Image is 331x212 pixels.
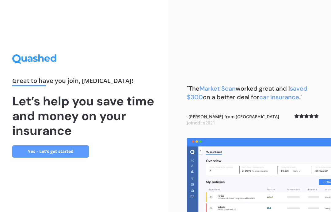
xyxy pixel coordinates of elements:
[200,84,236,92] span: Market Scan
[187,114,279,126] b: - [PERSON_NAME] from [GEOGRAPHIC_DATA]
[187,138,331,212] img: dashboard.webp
[187,84,307,101] b: "The worked great and I on a better deal for ."
[259,93,299,101] span: car insurance
[12,94,156,138] h1: Let’s help you save time and money on your insurance
[187,120,215,126] span: Joined in 2021
[12,78,156,86] div: Great to have you join , [MEDICAL_DATA] !
[12,145,89,158] a: Yes - Let’s get started
[187,84,307,101] span: saved $300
